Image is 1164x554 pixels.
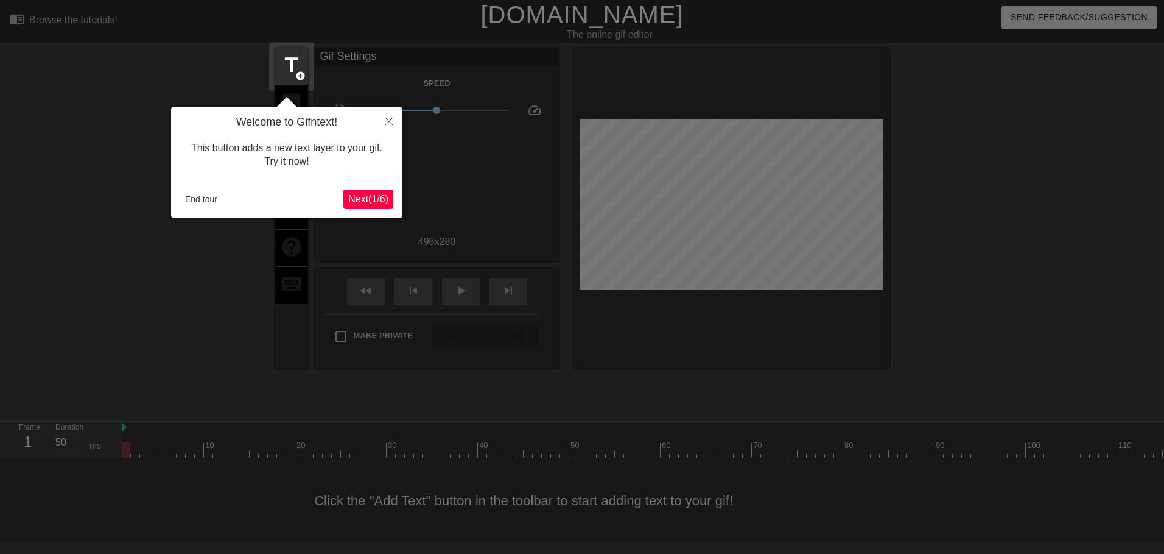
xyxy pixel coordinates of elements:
button: Next [343,190,393,209]
button: Close [376,107,402,135]
span: Next ( 1 / 6 ) [348,194,388,204]
div: This button adds a new text layer to your gif. Try it now! [180,129,393,181]
h4: Welcome to Gifntext! [180,116,393,129]
button: End tour [180,190,222,208]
